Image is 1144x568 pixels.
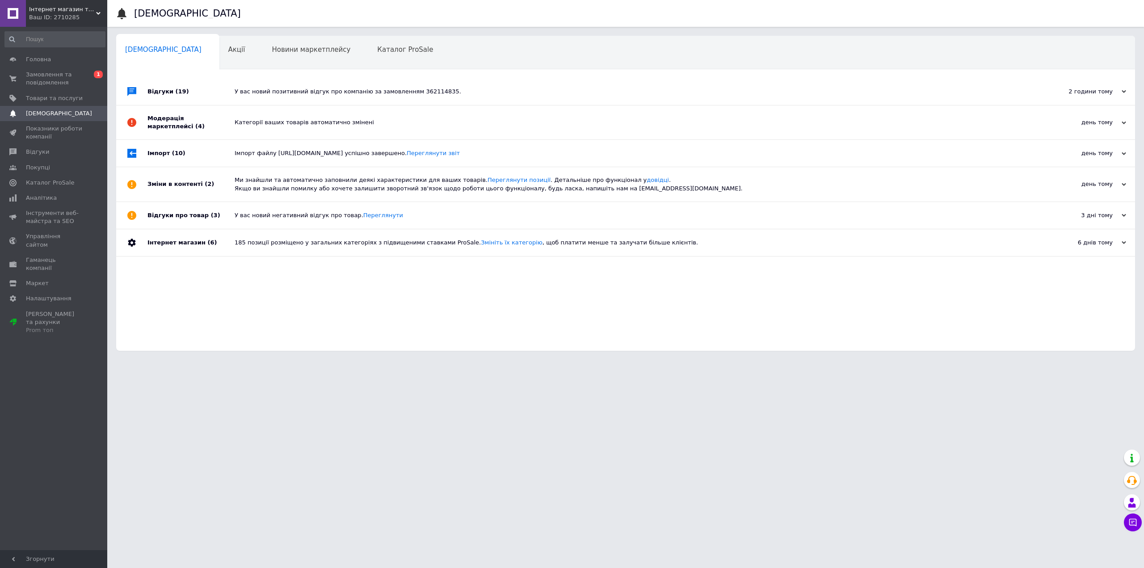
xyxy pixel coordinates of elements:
[94,71,103,78] span: 1
[1037,88,1126,96] div: 2 години тому
[26,55,51,63] span: Головна
[363,212,403,219] a: Переглянути
[1037,239,1126,247] div: 6 днів тому
[488,177,551,183] a: Переглянути позиції
[134,8,241,19] h1: [DEMOGRAPHIC_DATA]
[235,211,1037,219] div: У вас новий негативний відгук про товар.
[26,148,49,156] span: Відгуки
[235,239,1037,247] div: 185 позиції розміщено у загальних категоріях з підвищеними ставками ProSale. , щоб платити менше ...
[26,209,83,225] span: Інструменти веб-майстра та SEO
[172,150,185,156] span: (10)
[235,118,1037,126] div: Категорії ваших товарів автоматично змінені
[235,149,1037,157] div: Імпорт файлу [URL][DOMAIN_NAME] успішно завершено.
[29,13,107,21] div: Ваш ID: 2710285
[647,177,669,183] a: довідці
[235,176,1037,192] div: Ми знайшли та автоматично заповнили деякі характеристики для ваших товарів. . Детальніше про функ...
[26,125,83,141] span: Показники роботи компанії
[147,167,235,201] div: Зміни в контенті
[1124,513,1142,531] button: Чат з покупцем
[481,239,543,246] a: Змініть їх категорію
[4,31,105,47] input: Пошук
[1037,180,1126,188] div: день тому
[26,164,50,172] span: Покупці
[228,46,245,54] span: Акції
[26,71,83,87] span: Замовлення та повідомлення
[207,239,217,246] span: (6)
[26,194,57,202] span: Аналітика
[211,212,220,219] span: (3)
[407,150,460,156] a: Переглянути звіт
[26,310,83,335] span: [PERSON_NAME] та рахунки
[235,88,1037,96] div: У вас новий позитивний відгук про компанію за замовленням 362114835.
[1037,118,1126,126] div: день тому
[205,181,214,187] span: (2)
[176,88,189,95] span: (19)
[147,78,235,105] div: Відгуки
[1037,149,1126,157] div: день тому
[26,279,49,287] span: Маркет
[147,202,235,229] div: Відгуки про товар
[377,46,433,54] span: Каталог ProSale
[147,105,235,139] div: Модерація маркетплейсі
[26,232,83,248] span: Управління сайтом
[272,46,350,54] span: Новини маркетплейсу
[26,295,71,303] span: Налаштування
[125,46,202,54] span: [DEMOGRAPHIC_DATA]
[26,326,83,334] div: Prom топ
[26,179,74,187] span: Каталог ProSale
[26,109,92,118] span: [DEMOGRAPHIC_DATA]
[29,5,96,13] span: Інтернет магазин товарів Для всієї родини ForAll.com.ua
[26,256,83,272] span: Гаманець компанії
[147,140,235,167] div: Імпорт
[1037,211,1126,219] div: 3 дні тому
[26,94,83,102] span: Товари та послуги
[147,229,235,256] div: Інтернет магазин
[195,123,205,130] span: (4)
